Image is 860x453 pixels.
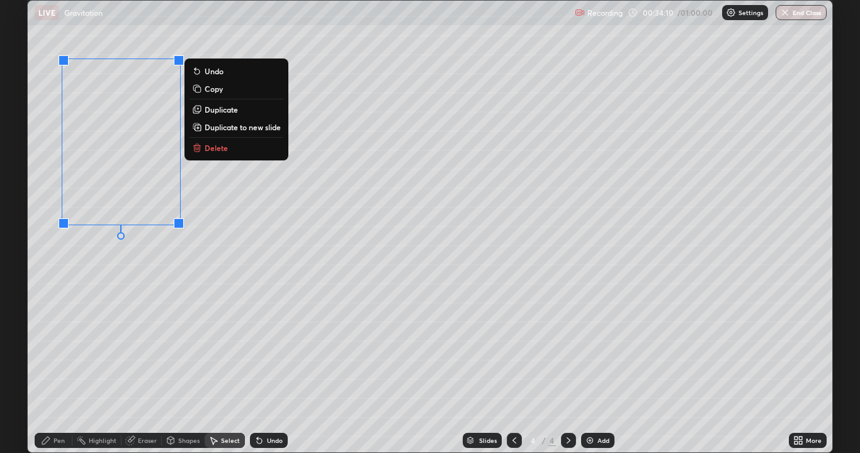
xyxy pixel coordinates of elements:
div: Select [221,437,240,444]
img: end-class-cross [780,8,790,18]
div: Undo [267,437,283,444]
p: Copy [205,84,223,94]
img: recording.375f2c34.svg [575,8,585,18]
button: End Class [776,5,827,20]
div: Highlight [89,437,116,444]
div: Pen [54,437,65,444]
p: LIVE [38,8,55,18]
div: 4 [527,437,540,444]
p: Duplicate [205,104,238,115]
div: Eraser [138,437,157,444]
button: Duplicate [190,102,283,117]
p: Settings [738,9,763,16]
img: add-slide-button [585,435,595,445]
div: More [806,437,822,444]
p: Gravitation [64,8,103,18]
div: Slides [479,437,497,444]
button: Duplicate to new slide [190,120,283,135]
button: Delete [190,140,283,155]
div: Add [597,437,609,444]
div: / [542,437,546,444]
button: Copy [190,81,283,96]
button: Undo [190,64,283,79]
p: Recording [587,8,623,18]
p: Undo [205,66,223,76]
p: Delete [205,143,228,153]
p: Duplicate to new slide [205,122,281,132]
img: class-settings-icons [726,8,736,18]
div: Shapes [178,437,200,444]
div: 4 [548,435,556,446]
